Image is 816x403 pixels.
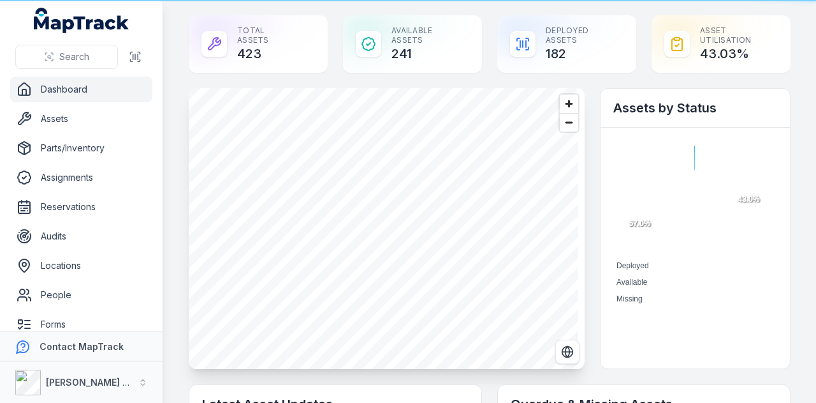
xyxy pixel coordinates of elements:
h2: Assets by Status [613,99,777,117]
a: Dashboard [10,77,152,102]
span: Available [616,278,647,287]
a: Parts/Inventory [10,135,152,161]
a: People [10,282,152,308]
button: Switch to Satellite View [555,340,579,364]
a: Reservations [10,194,152,220]
a: Assets [10,106,152,132]
canvas: Map [189,88,578,369]
strong: Contact MapTrack [40,341,124,352]
span: Search [59,50,89,63]
a: MapTrack [34,8,129,33]
button: Search [15,45,118,69]
span: Missing [616,294,643,303]
a: Forms [10,312,152,337]
a: Assignments [10,165,152,190]
a: Locations [10,253,152,278]
strong: [PERSON_NAME] Group [46,377,150,388]
button: Zoom in [560,95,578,113]
span: Deployed [616,261,649,270]
button: Zoom out [560,113,578,132]
a: Audits [10,224,152,249]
